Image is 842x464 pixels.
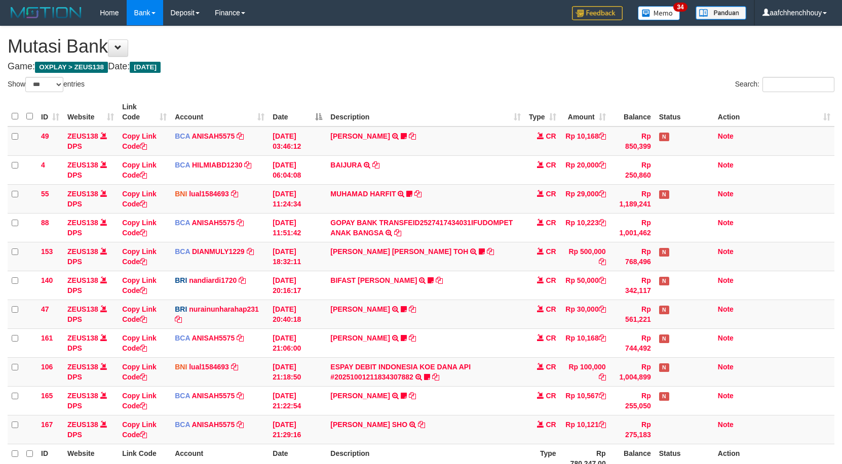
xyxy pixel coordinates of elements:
td: Rp 500,000 [560,242,610,271]
a: [PERSON_NAME] [330,334,390,342]
img: panduan.png [696,6,746,20]
span: 49 [41,132,49,140]
img: Button%20Memo.svg [638,6,680,20]
a: Copy Rp 29,000 to clipboard [599,190,606,198]
a: Copy nandiardi1720 to clipboard [239,276,246,284]
span: CR [546,190,556,198]
span: BNI [175,363,187,371]
span: BCA [175,420,190,429]
span: Has Note [659,363,669,372]
td: [DATE] 21:29:16 [269,415,326,444]
a: lual1584693 [189,363,229,371]
span: CR [546,276,556,284]
td: [DATE] 06:04:08 [269,155,326,184]
a: nurainunharahap231 [189,305,259,313]
span: 140 [41,276,53,284]
a: Copy ESPAY DEBIT INDONESIA KOE DANA API #20251001211834307882 to clipboard [432,373,439,381]
th: Link Code: activate to sort column ascending [118,98,171,126]
a: MUHAMAD HARFIT [330,190,396,198]
a: Copy Link Code [122,420,157,439]
a: Copy ANISAH5575 to clipboard [237,334,244,342]
span: 47 [41,305,49,313]
a: ZEUS138 [67,132,98,140]
a: ZEUS138 [67,305,98,313]
a: ZEUS138 [67,247,98,256]
img: MOTION_logo.png [8,5,85,20]
a: Copy Link Code [122,363,157,381]
td: DPS [63,271,118,300]
a: Copy RISAL WAHYUDI to clipboard [409,305,416,313]
a: Note [718,363,734,371]
span: CR [546,420,556,429]
a: Note [718,161,734,169]
td: Rp 850,399 [610,126,655,156]
a: Copy Link Code [122,334,157,352]
a: ANISAH5575 [192,334,235,342]
a: Copy Link Code [122,276,157,294]
a: [PERSON_NAME] [PERSON_NAME] TOH [330,247,468,256]
a: Note [718,190,734,198]
span: BCA [175,334,190,342]
td: Rp 100,000 [560,357,610,386]
a: Copy Rp 10,223 to clipboard [599,219,606,227]
a: ZEUS138 [67,363,98,371]
a: Note [718,334,734,342]
span: BCA [175,392,190,400]
th: Website: activate to sort column ascending [63,98,118,126]
span: CR [546,305,556,313]
td: [DATE] 21:06:00 [269,328,326,357]
a: ANISAH5575 [192,420,235,429]
span: CR [546,132,556,140]
th: Status [655,98,714,126]
select: Showentries [25,77,63,92]
a: Copy GOPAY BANK TRANSFEID2527417434031IFUDOMPET ANAK BANGSA to clipboard [394,229,401,237]
td: Rp 1,004,899 [610,357,655,386]
span: BNI [175,190,187,198]
a: Copy Link Code [122,392,157,410]
a: Copy CARINA OCTAVIA TOH to clipboard [487,247,494,256]
a: lual1584693 [189,190,229,198]
th: Date: activate to sort column descending [269,98,326,126]
a: [PERSON_NAME] [330,305,390,313]
span: 88 [41,219,49,227]
a: Copy Link Code [122,132,157,150]
a: Copy DIANMULY1229 to clipboard [247,247,254,256]
td: [DATE] 11:51:42 [269,213,326,242]
td: DPS [63,213,118,242]
span: BCA [175,161,190,169]
span: BCA [175,219,190,227]
td: DPS [63,300,118,328]
th: Action: activate to sort column ascending [714,98,834,126]
td: DPS [63,126,118,156]
td: [DATE] 21:18:50 [269,357,326,386]
span: CR [546,219,556,227]
a: Copy INA PAUJANAH to clipboard [409,132,416,140]
a: Note [718,305,734,313]
td: Rp 1,189,241 [610,184,655,213]
span: BRI [175,305,187,313]
a: Copy Link Code [122,219,157,237]
a: HILMIABD1230 [192,161,243,169]
td: [DATE] 11:24:34 [269,184,326,213]
td: [DATE] 18:32:11 [269,242,326,271]
h1: Mutasi Bank [8,36,834,57]
th: Amount: activate to sort column ascending [560,98,610,126]
td: [DATE] 20:16:17 [269,271,326,300]
td: Rp 10,223 [560,213,610,242]
td: Rp 10,121 [560,415,610,444]
a: Note [718,132,734,140]
a: ZEUS138 [67,420,98,429]
a: Copy ANISAH5575 to clipboard [237,420,244,429]
a: ZEUS138 [67,276,98,284]
a: Copy MUHAMMAD HIQNI SHO to clipboard [418,420,425,429]
span: 106 [41,363,53,371]
th: Description: activate to sort column ascending [326,98,524,126]
span: CR [546,363,556,371]
img: Feedback.jpg [572,6,623,20]
th: Balance [610,98,655,126]
a: Copy HANRI ATMAWA to clipboard [409,334,416,342]
a: [PERSON_NAME] [330,132,390,140]
a: ZEUS138 [67,190,98,198]
a: Copy Rp 10,567 to clipboard [599,392,606,400]
span: 161 [41,334,53,342]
